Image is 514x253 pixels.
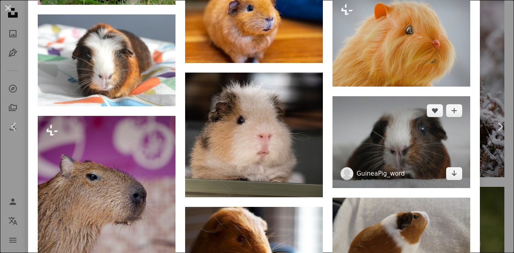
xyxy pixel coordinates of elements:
a: カメラに向かってポーズをとっている可愛いモルモット。 [332,138,470,146]
a: カメラを直視する可愛いモルモット。 [38,57,175,64]
img: GuineaPig_wordのプロフィールを見る [341,167,353,180]
img: カメラを見ているげっ歯類 [185,73,323,197]
a: 茶色の木製のテーブルに茶色のモルモット [185,13,323,20]
button: コレクションに追加する [446,104,462,117]
a: 白い毛布の上に座る可愛いモルモット。 [332,233,470,240]
a: GuineaPig_word [357,170,405,178]
a: カメラを見ているげっ歯類 [185,131,323,138]
button: いいね！ [427,104,443,117]
a: 浴槽の中のカピバラのクローズアップ [38,198,175,205]
img: カメラに向かってポーズをとっている可愛いモルモット。 [332,96,470,188]
a: ダウンロード [446,167,462,180]
img: カメラを直視する可愛いモルモット。 [38,14,175,106]
a: 次へ [486,88,514,165]
a: ハムスターのぬいぐるみのクローズアップ [332,37,470,44]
